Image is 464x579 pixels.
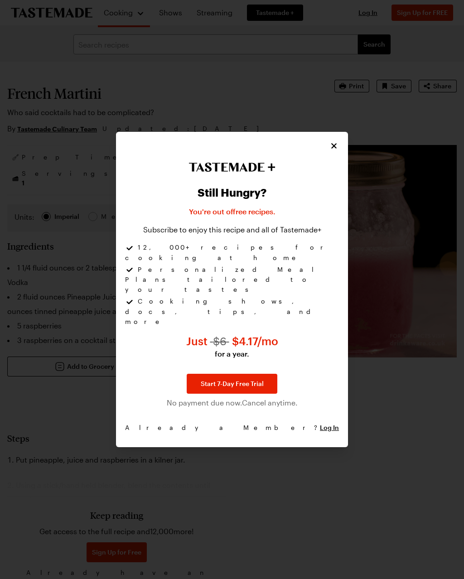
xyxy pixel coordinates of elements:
[186,334,278,347] span: Just $ 4.17 /mo
[198,186,266,199] h2: Still Hungry?
[189,206,275,217] p: You're out of free recipes .
[188,163,275,172] img: Tastemade+
[187,374,277,394] a: Start 7-Day Free Trial
[210,334,229,347] span: $ 6
[143,224,321,235] p: Subscribe to enjoy this recipe and all of Tastemade+
[320,423,339,432] button: Log In
[201,379,264,388] span: Start 7-Day Free Trial
[125,296,339,326] li: Cooking shows, docs, tips, and more
[125,242,339,264] li: 12,000+ recipes for cooking at home
[167,397,298,408] span: No payment due now. Cancel anytime.
[186,334,278,359] p: Just $4.17 per month for a year instead of $6
[125,265,339,296] li: Personalized Meal Plans tailored to your tastes
[329,141,339,151] button: Close
[125,423,339,433] span: Already a Member?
